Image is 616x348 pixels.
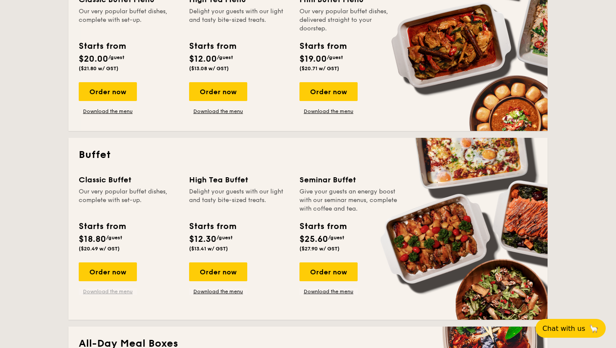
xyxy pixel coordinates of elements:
span: Chat with us [542,324,585,333]
a: Download the menu [189,108,247,115]
a: Download the menu [79,108,137,115]
h2: Buffet [79,148,537,162]
div: Our very popular buffet dishes, complete with set-up. [79,187,179,213]
div: Our very popular buffet dishes, complete with set-up. [79,7,179,33]
div: Order now [79,82,137,101]
span: $12.00 [189,54,217,64]
span: ($27.90 w/ GST) [299,246,340,252]
div: Delight your guests with our light and tasty bite-sized treats. [189,7,289,33]
span: $12.30 [189,234,216,244]
span: $19.00 [299,54,327,64]
span: ($21.80 w/ GST) [79,65,118,71]
a: Download the menu [299,288,358,295]
div: Starts from [299,220,346,233]
div: Starts from [79,220,125,233]
span: ($20.71 w/ GST) [299,65,339,71]
div: Order now [299,262,358,281]
span: $20.00 [79,54,108,64]
span: ($13.08 w/ GST) [189,65,229,71]
button: Chat with us🦙 [536,319,606,338]
div: Starts from [79,40,125,53]
div: Classic Buffet [79,174,179,186]
span: /guest [217,54,233,60]
a: Download the menu [189,288,247,295]
div: Starts from [299,40,346,53]
div: Order now [79,262,137,281]
span: 🦙 [589,324,599,333]
span: /guest [328,235,344,241]
div: Starts from [189,220,236,233]
span: $18.80 [79,234,106,244]
span: /guest [216,235,233,241]
span: /guest [327,54,343,60]
span: ($20.49 w/ GST) [79,246,120,252]
span: /guest [106,235,122,241]
div: Our very popular buffet dishes, delivered straight to your doorstep. [299,7,400,33]
div: Order now [299,82,358,101]
div: Order now [189,82,247,101]
span: ($13.41 w/ GST) [189,246,228,252]
div: High Tea Buffet [189,174,289,186]
div: Order now [189,262,247,281]
div: Seminar Buffet [299,174,400,186]
div: Delight your guests with our light and tasty bite-sized treats. [189,187,289,213]
a: Download the menu [299,108,358,115]
div: Give your guests an energy boost with our seminar menus, complete with coffee and tea. [299,187,400,213]
span: $25.60 [299,234,328,244]
div: Starts from [189,40,236,53]
a: Download the menu [79,288,137,295]
span: /guest [108,54,124,60]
